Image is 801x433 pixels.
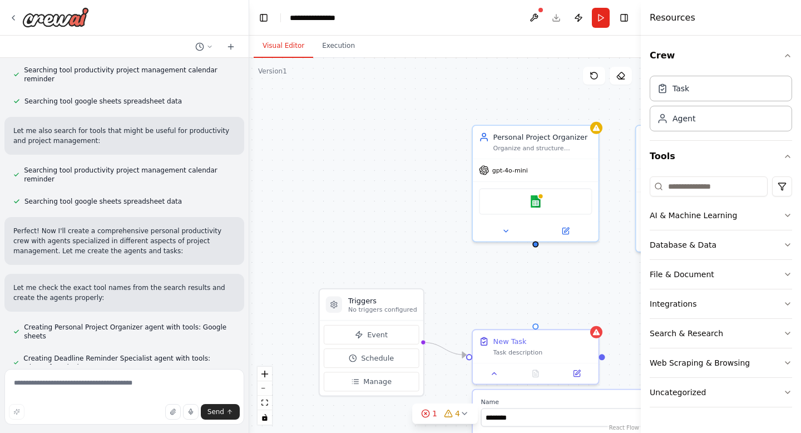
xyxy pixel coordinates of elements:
span: Searching tool productivity project management calendar reminder [24,66,235,83]
span: Searching tool productivity project management calendar reminder [24,166,235,184]
div: Database & Data [650,239,716,250]
div: Search & Research [650,328,723,339]
button: Upload files [165,404,181,420]
button: Improve this prompt [9,404,24,420]
span: Creating Personal Project Organizer agent with tools: Google sheets [24,323,235,341]
button: Uncategorized [650,378,792,407]
button: Crew [650,40,792,71]
div: Uncategorized [650,387,706,398]
div: Web Scraping & Browsing [650,357,750,368]
p: Let me check the exact tool names from the search results and create the agents properly: [13,283,235,303]
button: Send [201,404,240,420]
div: Integrations [650,298,696,309]
button: Integrations [650,289,792,318]
button: Search & Research [650,319,792,348]
img: Logo [22,7,89,27]
span: 4 [455,408,460,419]
button: Start a new chat [222,40,240,53]
button: Web Scraping & Browsing [650,348,792,377]
h4: Resources [650,11,695,24]
span: Searching tool google sheets spreadsheet data [24,197,182,206]
button: File & Document [650,260,792,289]
button: Hide left sidebar [256,10,271,26]
p: Let me also search for tools that might be useful for productivity and project management: [13,126,235,146]
div: Tools [650,172,792,416]
span: 1 [432,408,437,419]
div: Agent [673,113,695,124]
div: Version 1 [258,67,287,76]
div: File & Document [650,269,714,280]
span: Searching tool google sheets spreadsheet data [24,97,182,106]
button: 14 [412,404,478,424]
button: Switch to previous chat [191,40,217,53]
button: Tools [650,141,792,172]
p: Perfect! Now I'll create a comprehensive personal productivity crew with agents specialized in di... [13,226,235,256]
button: Database & Data [650,230,792,259]
button: AI & Machine Learning [650,201,792,230]
div: Crew [650,71,792,140]
span: Creating Deadline Reminder Specialist agent with tools: Microsoft outlook [23,354,235,372]
div: AI & Machine Learning [650,210,737,221]
span: Send [207,407,224,416]
div: Task [673,83,689,94]
button: Click to speak your automation idea [183,404,199,420]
